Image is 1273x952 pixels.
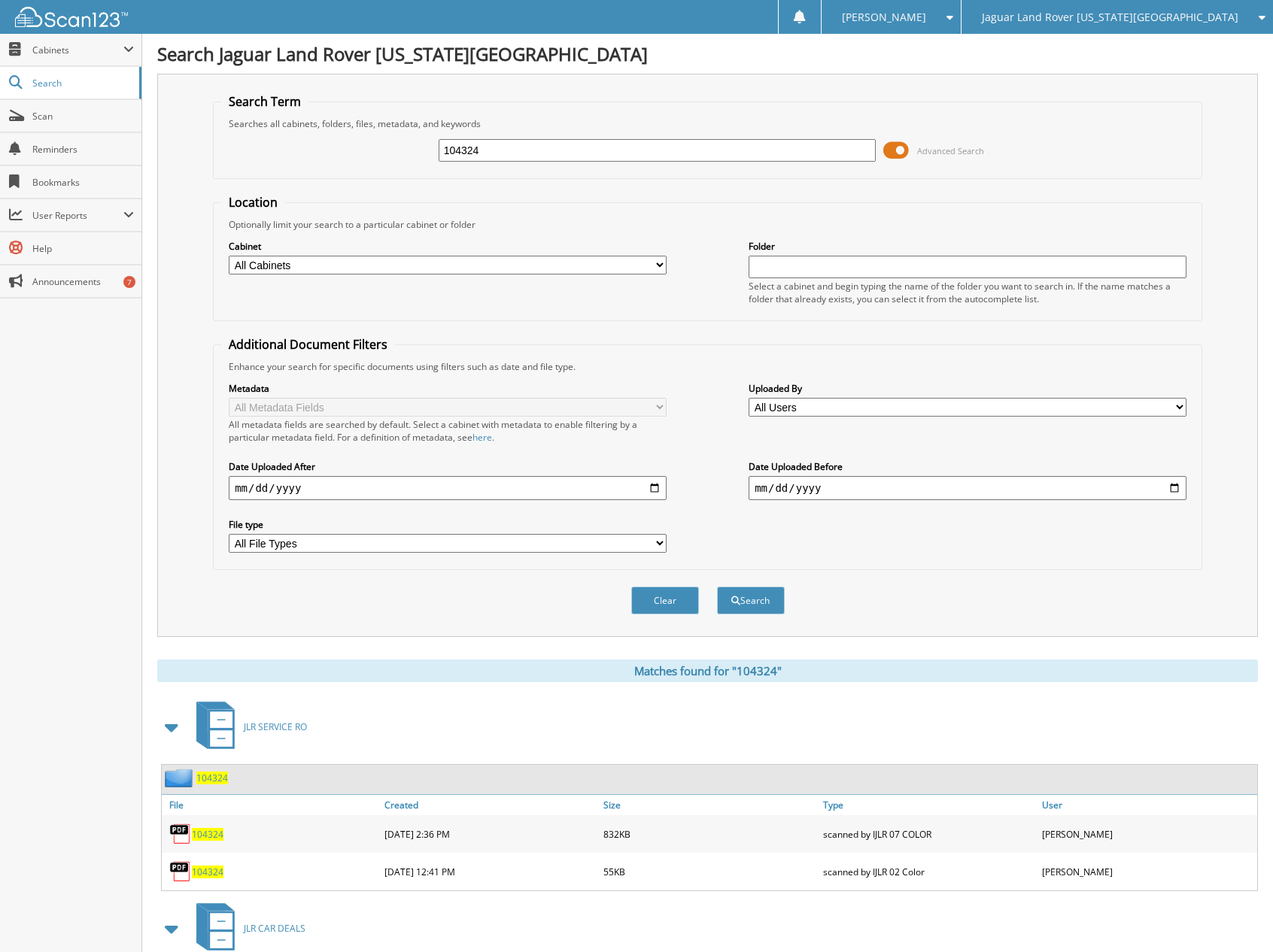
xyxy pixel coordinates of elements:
a: File [162,795,381,815]
div: scanned by IJLR 02 Color [819,856,1038,887]
a: Size [600,795,819,815]
span: [PERSON_NAME] [842,13,926,22]
a: Type [819,795,1038,815]
label: Cabinet [229,240,667,253]
label: Folder [749,240,1186,253]
img: folder2.png [165,769,196,787]
legend: Additional Document Filters [221,336,395,353]
label: Uploaded By [749,382,1186,395]
span: Announcements [32,275,134,288]
img: scan123-logo-white.svg [15,7,128,27]
label: Date Uploaded Before [749,460,1186,473]
span: Reminders [32,143,134,156]
span: JLR CAR DEALS [244,922,305,935]
span: Help [32,242,134,255]
span: Bookmarks [32,176,134,189]
button: Search [717,587,785,614]
div: 832KB [600,819,819,849]
input: start [229,476,667,500]
button: Clear [631,587,699,614]
div: [DATE] 12:41 PM [381,856,600,887]
span: Search [32,77,132,89]
div: Select a cabinet and begin typing the name of the folder you want to search in. If the name match... [749,280,1186,305]
div: scanned by IJLR 07 COLOR [819,819,1038,849]
span: JLR SERVICE RO [244,720,307,733]
label: File type [229,518,667,531]
a: 104324 [192,828,223,841]
a: 104324 [192,866,223,878]
div: Matches found for "104324" [157,659,1258,682]
a: JLR SERVICE RO [187,697,307,756]
a: here [472,431,492,444]
div: [PERSON_NAME] [1038,819,1257,849]
div: All metadata fields are searched by default. Select a cabinet with metadata to enable filtering b... [229,418,667,444]
span: Advanced Search [917,145,984,156]
div: [DATE] 2:36 PM [381,819,600,849]
a: 104324 [196,772,228,784]
div: Optionally limit your search to a particular cabinet or folder [221,218,1194,231]
h1: Search Jaguar Land Rover [US_STATE][GEOGRAPHIC_DATA] [157,41,1258,66]
div: Searches all cabinets, folders, files, metadata, and keywords [221,117,1194,130]
legend: Search Term [221,93,308,110]
span: Scan [32,110,134,123]
a: User [1038,795,1257,815]
img: PDF.png [169,823,192,845]
label: Metadata [229,382,667,395]
input: end [749,476,1186,500]
div: 7 [123,276,135,288]
div: 55KB [600,856,819,887]
a: Created [381,795,600,815]
div: [PERSON_NAME] [1038,856,1257,887]
span: Cabinets [32,44,123,56]
legend: Location [221,194,285,211]
span: Jaguar Land Rover [US_STATE][GEOGRAPHIC_DATA] [982,13,1238,22]
span: User Reports [32,209,123,222]
label: Date Uploaded After [229,460,667,473]
img: PDF.png [169,860,192,883]
div: Enhance your search for specific documents using filters such as date and file type. [221,360,1194,373]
